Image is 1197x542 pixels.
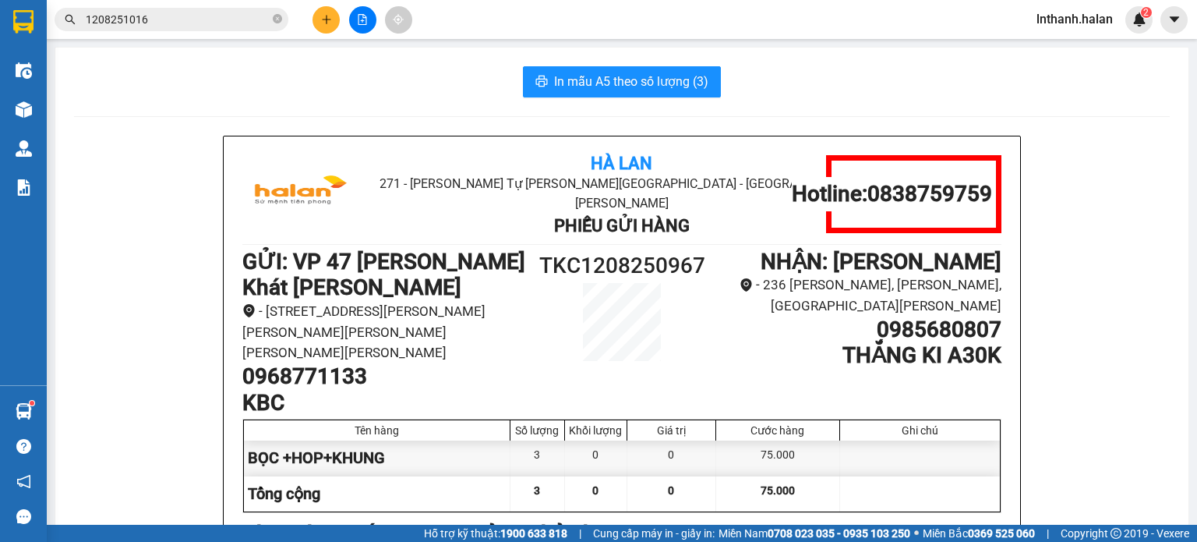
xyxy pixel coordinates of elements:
[1167,12,1181,27] span: caret-down
[914,530,919,537] span: ⚪️
[1024,9,1125,29] span: lnthanh.halan
[719,525,910,542] span: Miền Nam
[1110,528,1121,539] span: copyright
[424,525,567,542] span: Hỗ trợ kỹ thuật:
[369,174,874,213] li: 271 - [PERSON_NAME] Tự [PERSON_NAME][GEOGRAPHIC_DATA] - [GEOGRAPHIC_DATA][PERSON_NAME]
[523,66,721,97] button: printerIn mẫu A5 theo số lượng (3)
[792,181,992,207] h1: Hotline: 0838759759
[592,484,598,497] span: 0
[248,424,506,437] div: Tên hàng
[244,441,510,476] div: BỌC +HOP+KHUNG
[312,6,340,34] button: plus
[844,424,996,437] div: Ghi chú
[1160,6,1188,34] button: caret-down
[16,179,32,196] img: solution-icon
[242,363,527,390] h1: 0968771133
[593,525,715,542] span: Cung cấp máy in - giấy in:
[273,14,282,23] span: close-circle
[357,14,368,25] span: file-add
[248,484,320,503] span: Tổng cộng
[761,249,1001,275] b: NHẬN : [PERSON_NAME]
[514,424,560,437] div: Số lượng
[242,390,527,416] h1: KBC
[500,527,567,540] strong: 1900 633 818
[1143,7,1149,18] span: 2
[720,424,835,437] div: Cước hàng
[385,6,412,34] button: aim
[86,11,270,28] input: Tìm tên, số ĐT hoặc mã đơn
[554,216,690,236] b: Phiếu Gửi Hàng
[16,101,32,118] img: warehouse-icon
[16,403,32,420] img: warehouse-icon
[273,12,282,27] span: close-circle
[242,304,256,317] span: environment
[242,155,359,233] img: logo.jpg
[565,441,627,476] div: 0
[768,527,910,540] strong: 0708 023 035 - 0935 103 250
[717,275,1001,316] li: - 236 [PERSON_NAME], [PERSON_NAME], [GEOGRAPHIC_DATA][PERSON_NAME]
[591,154,652,173] b: Hà Lan
[321,14,332,25] span: plus
[13,10,34,34] img: logo-vxr
[968,527,1035,540] strong: 0369 525 060
[349,6,376,34] button: file-add
[534,484,540,497] span: 3
[569,424,623,437] div: Khối lượng
[510,441,565,476] div: 3
[16,474,31,489] span: notification
[30,401,34,406] sup: 1
[1141,7,1152,18] sup: 2
[242,301,527,363] li: - [STREET_ADDRESS][PERSON_NAME][PERSON_NAME][PERSON_NAME][PERSON_NAME][PERSON_NAME]
[717,342,1001,369] h1: THẮNG KI A30K
[535,75,548,90] span: printer
[716,441,840,476] div: 75.000
[627,441,716,476] div: 0
[554,72,708,91] span: In mẫu A5 theo số lượng (3)
[16,62,32,79] img: warehouse-icon
[923,525,1035,542] span: Miền Bắc
[16,140,32,157] img: warehouse-icon
[1047,525,1049,542] span: |
[717,317,1001,343] h1: 0985680807
[740,278,753,292] span: environment
[668,484,674,497] span: 0
[65,14,76,25] span: search
[631,424,711,437] div: Giá trị
[761,484,795,497] span: 75.000
[16,439,31,454] span: question-circle
[16,509,31,524] span: message
[527,249,717,283] h1: TKC1208250967
[393,14,404,25] span: aim
[579,525,581,542] span: |
[1132,12,1146,27] img: icon-new-feature
[242,249,525,301] b: GỬI : VP 47 [PERSON_NAME] Khát [PERSON_NAME]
